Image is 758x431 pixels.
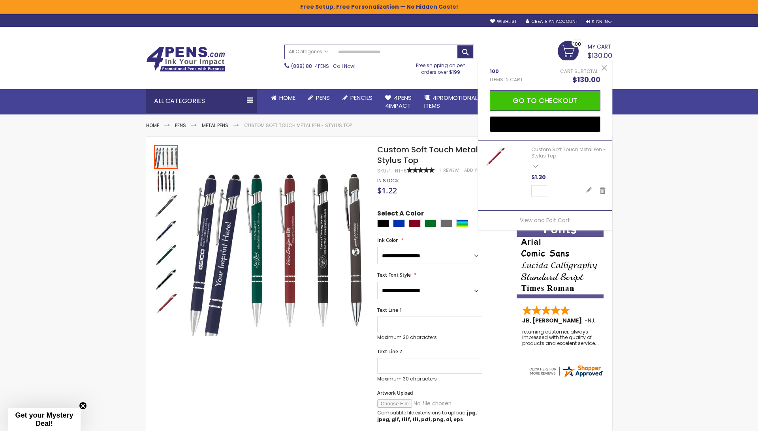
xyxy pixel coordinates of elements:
[395,168,407,174] div: NT-8
[146,47,225,72] img: 4Pens Custom Pens and Promotional Products
[526,19,578,24] a: Create an Account
[377,272,411,278] span: Text Font Style
[490,77,523,83] span: Items in Cart
[585,317,653,324] span: - ,
[154,291,178,316] div: Custom Soft Touch Metal Pen - Stylus Top
[265,89,302,107] a: Home
[186,156,367,336] img: Custom Soft Touch Metal Pen - Stylus Top
[336,89,379,107] a: Pencils
[425,219,436,227] div: Green
[377,307,402,313] span: Text Line 1
[377,237,398,244] span: Ink Color
[154,219,178,242] img: Custom Soft Touch Metal Pen - Stylus Top
[443,167,459,173] span: Review
[154,144,179,169] div: Custom Soft Touch Metal Pen - Stylus Top
[456,219,468,227] div: Assorted
[560,68,598,75] span: Cart Subtotal
[522,329,599,346] div: returning customer, always impressed with the quality of products and excelent service, will retu...
[154,218,179,242] div: Custom Soft Touch Metal Pen - Stylus Top
[289,49,328,55] span: All Categories
[279,94,295,102] span: Home
[202,122,228,129] a: Metal Pens
[154,268,178,291] img: Custom Soft Touch Metal Pen - Stylus Top
[531,173,546,181] span: $1.30
[522,317,585,324] span: JB, [PERSON_NAME]
[146,89,257,113] div: All Categories
[154,169,179,193] div: Custom Soft Touch Metal Pen - Stylus Top
[490,68,523,75] span: 100
[440,167,460,173] a: 1 Review
[587,51,612,60] span: $130.00
[558,41,612,60] a: $130.00 100
[464,167,504,173] a: Add Your Review
[484,146,506,168] img: Custom Soft Touch Stylus Pen-Burgundy
[528,373,604,380] a: 4pens.com certificate URL
[379,89,418,115] a: 4Pens4impact
[154,194,178,218] img: Custom Soft Touch Metal Pen - Stylus Top
[146,122,159,129] a: Home
[588,317,598,324] span: NJ
[377,167,392,174] strong: SKU
[316,94,330,102] span: Pens
[377,410,482,422] p: Compatible file extensions to upload:
[409,219,421,227] div: Burgundy
[377,409,477,422] strong: jpg, jpeg, gif, tiff, tif, pdf, png, ai, eps
[302,89,336,107] a: Pens
[490,116,600,132] button: Buy with GPay
[175,122,186,129] a: Pens
[154,292,178,316] img: Custom Soft Touch Metal Pen - Stylus Top
[490,90,600,111] button: Go to Checkout
[393,219,405,227] div: Blue
[418,89,484,115] a: 4PROMOTIONALITEMS
[517,222,604,298] img: font-personalization-examples
[377,376,482,382] p: Maximum 30 characters
[377,185,397,196] span: $1.22
[377,219,389,227] div: Black
[377,390,413,396] span: Artwork Upload
[377,177,399,184] span: In stock
[528,364,604,378] img: 4pens.com widget logo
[15,411,73,427] span: Get your Mystery Deal!
[154,170,178,193] img: Custom Soft Touch Metal Pen - Stylus Top
[79,402,87,410] button: Close teaser
[424,94,478,110] span: 4PROMOTIONAL ITEMS
[244,122,352,129] li: Custom Soft Touch Metal Pen - Stylus Top
[285,45,332,58] a: All Categories
[377,334,482,341] p: Maximum 30 characters
[440,219,452,227] div: Grey
[154,267,179,291] div: Custom Soft Touch Metal Pen - Stylus Top
[154,243,178,267] img: Custom Soft Touch Metal Pen - Stylus Top
[408,59,474,75] div: Free shipping on pen orders over $199
[490,19,517,24] a: Wishlist
[586,19,612,25] div: Sign In
[531,146,606,159] a: Custom Soft Touch Metal Pen - Stylus Top
[377,348,402,355] span: Text Line 2
[385,94,412,110] span: 4Pens 4impact
[572,75,600,84] span: $130.00
[154,193,179,218] div: Custom Soft Touch Metal Pen - Stylus Top
[520,216,570,224] a: View and Edit Cart
[573,40,581,48] span: 100
[407,167,434,173] div: 100%
[440,167,441,173] span: 1
[8,408,81,431] div: Get your Mystery Deal!Close teaser
[291,63,329,69] a: (888) 88-4PENS
[377,144,501,166] span: Custom Soft Touch Metal Pen - Stylus Top
[154,242,179,267] div: Custom Soft Touch Metal Pen - Stylus Top
[350,94,372,102] span: Pencils
[377,209,424,220] span: Select A Color
[377,178,399,184] div: Availability
[291,63,355,69] span: - Call Now!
